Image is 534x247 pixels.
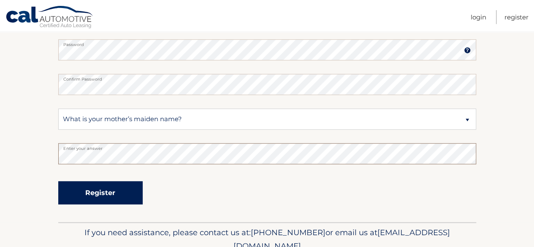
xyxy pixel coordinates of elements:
[464,47,471,54] img: tooltip.svg
[504,10,529,24] a: Register
[58,143,476,150] label: Enter your answer
[58,39,476,46] label: Password
[251,228,325,237] span: [PHONE_NUMBER]
[58,74,476,81] label: Confirm Password
[5,5,94,30] a: Cal Automotive
[58,181,143,204] button: Register
[471,10,486,24] a: Login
